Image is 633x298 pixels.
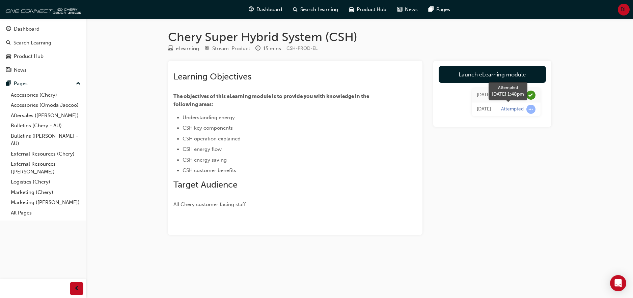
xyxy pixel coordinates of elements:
a: Launch eLearning module [439,66,546,83]
div: Duration [255,44,281,53]
a: news-iconNews [392,3,423,16]
div: Search Learning [13,39,51,47]
span: learningRecordVerb_PASS-icon [526,91,535,100]
span: Target Audience [173,179,238,190]
span: Product Hub [357,6,386,13]
button: DL [618,4,630,15]
span: The objectives of this eLearning module is to provide you with knowledge in the following areas: [173,93,370,107]
span: CSH energy flow [183,146,222,152]
span: Pages [436,6,450,13]
button: DashboardSearch LearningProduct HubNews [3,22,83,77]
span: search-icon [293,5,298,14]
span: guage-icon [6,26,11,32]
a: Logistics (Chery) [8,177,83,187]
div: Thu Jul 31 2025 13:48:39 GMT+1000 (Australian Eastern Standard Time) [477,105,491,113]
span: CSH key components [183,125,233,131]
button: Pages [3,77,83,90]
div: News [14,66,27,74]
a: Marketing (Chery) [8,187,83,198]
a: Product Hub [3,50,83,63]
span: pages-icon [429,5,434,14]
img: oneconnect [3,3,81,16]
a: pages-iconPages [423,3,456,16]
span: clock-icon [255,46,260,52]
div: Thu Jul 31 2025 14:05:14 GMT+1000 (Australian Eastern Standard Time) [477,91,491,99]
span: news-icon [397,5,402,14]
div: Type [168,44,199,53]
span: CSH energy saving [183,157,227,163]
a: Bulletins ([PERSON_NAME] - AU) [8,131,83,149]
span: learningResourceType_ELEARNING-icon [168,46,173,52]
span: CSH customer benefits [183,167,236,173]
div: eLearning [176,45,199,53]
span: Dashboard [256,6,282,13]
div: Pages [14,80,28,88]
span: car-icon [349,5,354,14]
div: Open Intercom Messenger [610,275,626,291]
div: Attempted [501,106,524,112]
span: Understanding energy [183,114,235,121]
a: Accessories (Omoda Jaecoo) [8,100,83,110]
div: Attempted [492,85,524,91]
div: 15 mins [263,45,281,53]
span: DL [621,6,627,13]
span: car-icon [6,54,11,60]
h1: Chery Super Hybrid System (CSH) [168,30,551,44]
span: CSH operation explained [183,136,241,142]
span: Learning Objectives [173,71,251,82]
a: News [3,64,83,76]
span: prev-icon [74,285,79,293]
div: Product Hub [14,53,44,60]
a: External Resources ([PERSON_NAME]) [8,159,83,177]
div: [DATE] 1:48pm [492,91,524,98]
a: car-iconProduct Hub [343,3,392,16]
a: guage-iconDashboard [243,3,287,16]
div: Stream: Product [212,45,250,53]
span: news-icon [6,67,11,73]
span: News [405,6,418,13]
a: External Resources (Chery) [8,149,83,159]
a: Search Learning [3,37,83,49]
span: target-icon [204,46,210,52]
a: Dashboard [3,23,83,35]
span: search-icon [6,40,11,46]
a: Accessories (Chery) [8,90,83,100]
span: pages-icon [6,81,11,87]
div: Stream [204,44,250,53]
span: Search Learning [300,6,338,13]
span: up-icon [76,79,81,88]
a: Bulletins (Chery - AU) [8,121,83,131]
a: search-iconSearch Learning [287,3,343,16]
span: Learning resource code [286,45,318,51]
span: All Chery customer facing staff. [173,201,247,207]
div: Dashboard [14,25,39,33]
a: Aftersales ([PERSON_NAME]) [8,110,83,121]
span: guage-icon [249,5,254,14]
a: Marketing ([PERSON_NAME]) [8,197,83,208]
a: All Pages [8,208,83,218]
span: learningRecordVerb_ATTEMPT-icon [526,105,535,114]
